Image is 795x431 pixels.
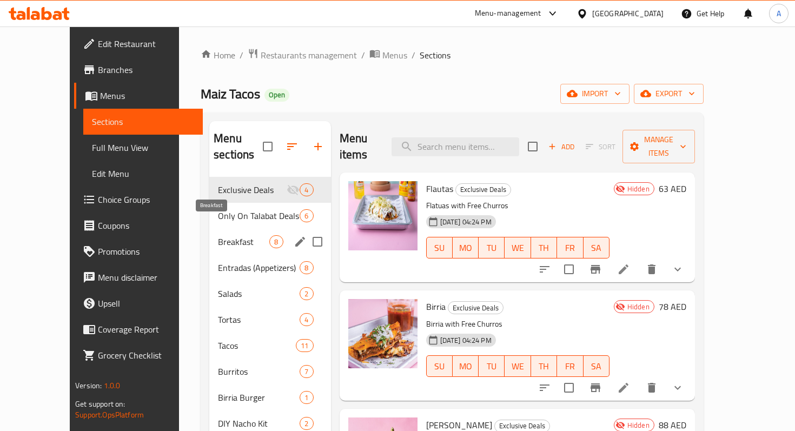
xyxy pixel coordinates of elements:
span: Version: [75,379,102,393]
span: export [642,87,695,101]
div: Open [264,89,289,102]
div: items [269,235,283,248]
button: TH [531,355,557,377]
a: Choice Groups [74,187,202,213]
span: Branches [98,63,194,76]
span: Edit Restaurant [98,37,194,50]
span: Menu disclaimer [98,271,194,284]
button: SA [584,355,609,377]
span: Coupons [98,219,194,232]
span: 8 [300,263,313,273]
span: Hidden [623,302,654,312]
p: Birria with Free Churros [426,317,609,331]
a: Coverage Report [74,316,202,342]
span: Sections [92,115,194,128]
span: 1 [300,393,313,403]
span: MO [457,240,474,256]
div: Exclusive Deals4 [209,177,330,203]
img: Birria [348,299,418,368]
span: Get support on: [75,397,125,411]
span: Entradas (Appetizers) [218,261,300,274]
a: Sections [83,109,202,135]
div: items [300,417,313,430]
button: delete [639,375,665,401]
button: sort-choices [532,256,558,282]
span: Coverage Report [98,323,194,336]
span: SA [588,359,605,374]
span: SU [431,359,448,374]
div: items [300,313,313,326]
span: Salads [218,287,300,300]
a: Edit menu item [617,263,630,276]
h6: 78 AED [659,299,686,314]
span: Select to update [558,376,580,399]
button: SU [426,237,453,258]
span: Sort sections [279,134,305,160]
button: TU [479,237,505,258]
button: Manage items [622,130,695,163]
button: FR [557,355,583,377]
a: Edit menu item [617,381,630,394]
div: Exclusive Deals [218,183,287,196]
span: 4 [300,315,313,325]
span: 2 [300,419,313,429]
h6: 63 AED [659,181,686,196]
span: Maiz Tacos [201,82,260,106]
li: / [412,49,415,62]
svg: Show Choices [671,263,684,276]
button: show more [665,375,691,401]
div: items [300,391,313,404]
span: Add [547,141,576,153]
div: Tortas [218,313,300,326]
span: Exclusive Deals [456,183,511,196]
span: import [569,87,621,101]
div: Exclusive Deals [448,301,504,314]
span: Edit Menu [92,167,194,180]
button: MO [453,237,479,258]
svg: Inactive section [287,183,300,196]
div: items [300,261,313,274]
div: items [300,183,313,196]
a: Home [201,49,235,62]
span: Grocery Checklist [98,349,194,362]
div: Burritos [218,365,300,378]
span: Select all sections [256,135,279,158]
a: Full Menu View [83,135,202,161]
span: 11 [296,341,313,351]
a: Restaurants management [248,48,357,62]
div: Menu-management [475,7,541,20]
span: FR [561,240,579,256]
div: Burritos7 [209,359,330,384]
button: show more [665,256,691,282]
div: Only On Talabat Deals [218,209,300,222]
span: WE [509,240,526,256]
button: delete [639,256,665,282]
span: TU [483,240,500,256]
div: Tacos11 [209,333,330,359]
span: Breakfast [218,235,269,248]
span: 4 [300,185,313,195]
button: TH [531,237,557,258]
button: Branch-specific-item [582,375,608,401]
button: Add [544,138,579,155]
span: Restaurants management [261,49,357,62]
div: items [296,339,313,352]
a: Menus [74,83,202,109]
button: SA [584,237,609,258]
a: Menu disclaimer [74,264,202,290]
button: WE [505,237,531,258]
div: Birria Burger [218,391,300,404]
div: Only On Talabat Deals6 [209,203,330,229]
a: Branches [74,57,202,83]
a: Support.OpsPlatform [75,408,144,422]
span: SA [588,240,605,256]
nav: breadcrumb [201,48,704,62]
div: Tortas4 [209,307,330,333]
span: Menus [100,89,194,102]
span: DIY Nacho Kit [218,417,300,430]
button: sort-choices [532,375,558,401]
